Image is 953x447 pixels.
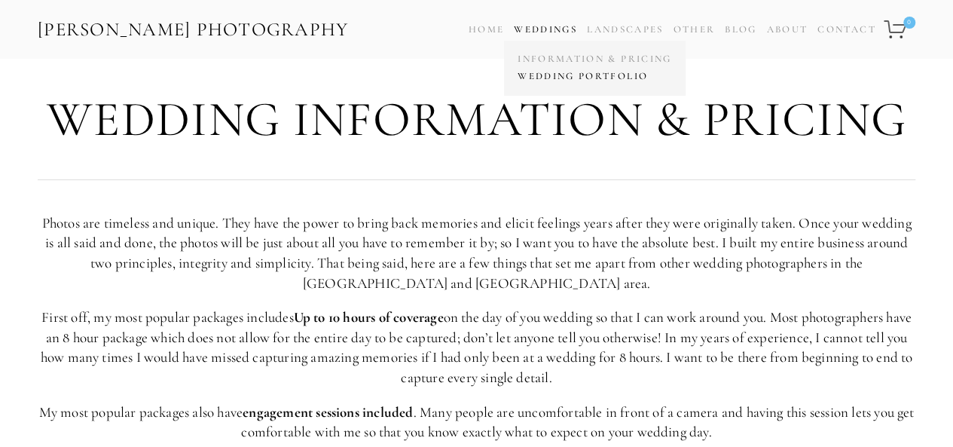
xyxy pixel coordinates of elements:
[36,13,350,47] a: [PERSON_NAME] Photography
[514,51,675,68] a: Information & Pricing
[38,403,915,442] p: My most popular packages also have . Many people are uncomfortable in front of a camera and havin...
[587,23,663,35] a: Landscapes
[903,17,915,29] span: 0
[294,308,444,326] strong: Up to 10 hours of coverage
[469,19,504,41] a: Home
[725,19,756,41] a: Blog
[514,23,577,35] a: Weddings
[38,213,915,293] p: Photos are timeless and unique. They have the power to bring back memories and elicit feelings ye...
[881,11,917,47] a: 0 items in cart
[673,23,715,35] a: Other
[817,19,875,41] a: Contact
[243,403,413,421] strong: engagement sessions included
[38,308,915,387] p: First off, my most popular packages includes on the day of you wedding so that I can work around ...
[38,93,915,147] h1: Wedding Information & Pricing
[766,19,808,41] a: About
[514,68,675,85] a: Wedding Portfolio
